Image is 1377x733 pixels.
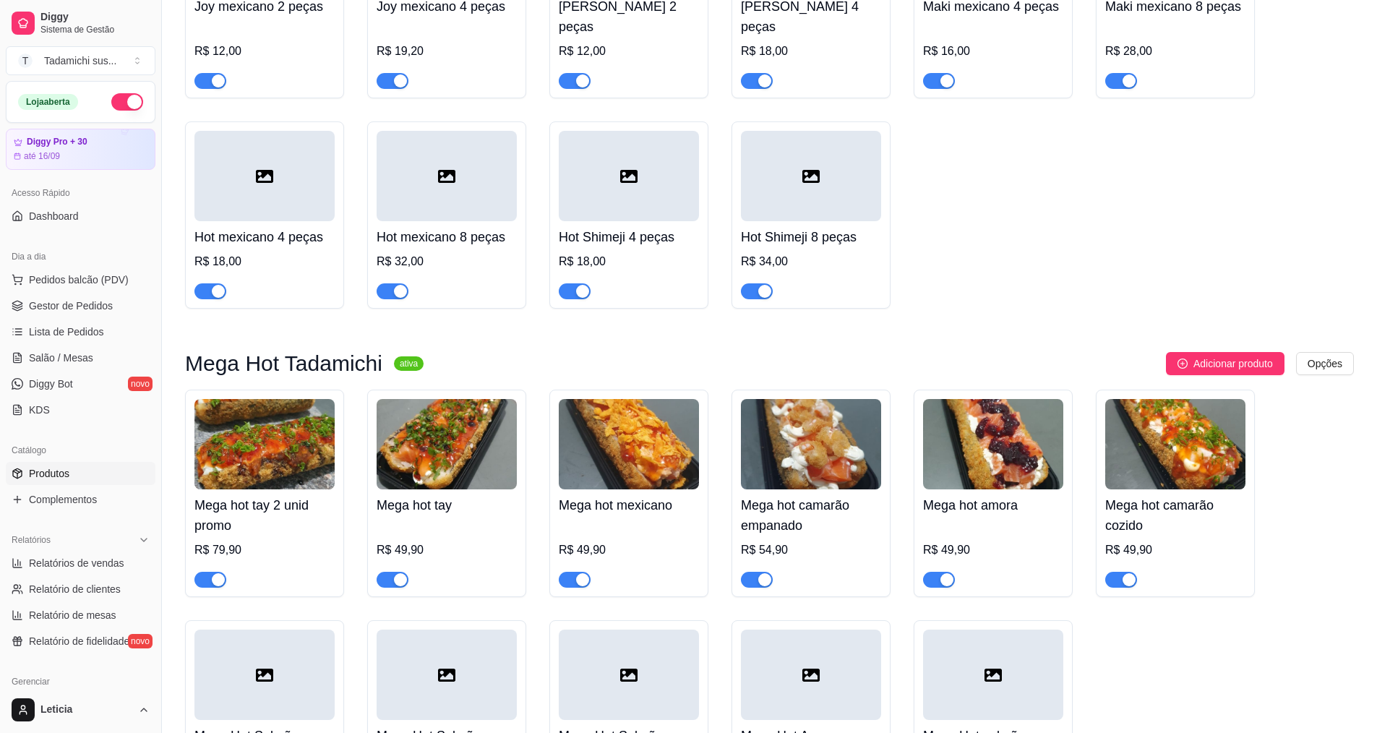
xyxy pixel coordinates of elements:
[6,488,155,511] a: Complementos
[923,495,1063,515] h4: Mega hot amora
[1105,43,1245,60] div: R$ 28,00
[194,253,335,270] div: R$ 18,00
[194,399,335,489] img: product-image
[6,552,155,575] a: Relatórios de vendas
[6,129,155,170] a: Diggy Pro + 30até 16/09
[377,541,517,559] div: R$ 49,90
[923,43,1063,60] div: R$ 16,00
[194,43,335,60] div: R$ 12,00
[29,608,116,622] span: Relatório de mesas
[6,578,155,601] a: Relatório de clientes
[6,693,155,727] button: Leticia
[559,227,699,247] h4: Hot Shimeji 4 peças
[29,273,129,287] span: Pedidos balcão (PDV)
[1105,495,1245,536] h4: Mega hot camarão cozido
[6,346,155,369] a: Salão / Mesas
[40,24,150,35] span: Sistema de Gestão
[741,495,881,536] h4: Mega hot camarão empanado
[40,11,150,24] span: Diggy
[1166,352,1284,375] button: Adicionar produto
[6,462,155,485] a: Produtos
[1105,399,1245,489] img: product-image
[44,53,116,68] div: Tadamichi sus ...
[6,604,155,627] a: Relatório de mesas
[29,325,104,339] span: Lista de Pedidos
[29,634,129,648] span: Relatório de fidelidade
[194,495,335,536] h4: Mega hot tay 2 unid promo
[377,399,517,489] img: product-image
[185,355,382,372] h3: Mega Hot Tadamichi
[6,245,155,268] div: Dia a dia
[194,541,335,559] div: R$ 79,90
[1177,359,1188,369] span: plus-circle
[111,93,143,111] button: Alterar Status
[923,399,1063,489] img: product-image
[559,541,699,559] div: R$ 49,90
[194,227,335,247] h4: Hot mexicano 4 peças
[29,377,73,391] span: Diggy Bot
[559,43,699,60] div: R$ 12,00
[6,205,155,228] a: Dashboard
[29,209,79,223] span: Dashboard
[24,150,60,162] article: até 16/09
[559,399,699,489] img: product-image
[1308,356,1342,372] span: Opções
[6,398,155,421] a: KDS
[40,703,132,716] span: Leticia
[1105,541,1245,559] div: R$ 49,90
[29,351,93,365] span: Salão / Mesas
[1193,356,1273,372] span: Adicionar produto
[29,466,69,481] span: Produtos
[18,53,33,68] span: T
[6,670,155,693] div: Gerenciar
[377,253,517,270] div: R$ 32,00
[6,372,155,395] a: Diggy Botnovo
[741,227,881,247] h4: Hot Shimeji 8 peças
[741,541,881,559] div: R$ 54,90
[394,356,424,371] sup: ativa
[6,6,155,40] a: DiggySistema de Gestão
[29,582,121,596] span: Relatório de clientes
[29,299,113,313] span: Gestor de Pedidos
[377,495,517,515] h4: Mega hot tay
[741,43,881,60] div: R$ 18,00
[29,556,124,570] span: Relatórios de vendas
[923,541,1063,559] div: R$ 49,90
[6,439,155,462] div: Catálogo
[559,495,699,515] h4: Mega hot mexicano
[1296,352,1354,375] button: Opções
[6,320,155,343] a: Lista de Pedidos
[6,181,155,205] div: Acesso Rápido
[559,253,699,270] div: R$ 18,00
[6,294,155,317] a: Gestor de Pedidos
[29,492,97,507] span: Complementos
[377,227,517,247] h4: Hot mexicano 8 peças
[27,137,87,147] article: Diggy Pro + 30
[6,268,155,291] button: Pedidos balcão (PDV)
[741,253,881,270] div: R$ 34,00
[377,43,517,60] div: R$ 19,20
[18,94,78,110] div: Loja aberta
[12,534,51,546] span: Relatórios
[6,630,155,653] a: Relatório de fidelidadenovo
[6,46,155,75] button: Select a team
[741,399,881,489] img: product-image
[29,403,50,417] span: KDS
